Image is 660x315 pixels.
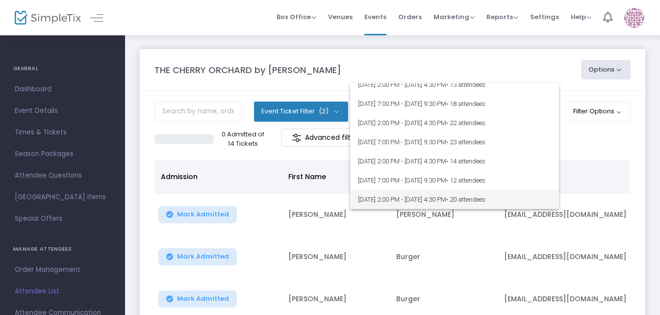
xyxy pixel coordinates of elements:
span: • 12 attendees [446,177,485,184]
span: [DATE] 7:00 PM - [DATE] 9:30 PM [358,132,551,152]
span: • 13 attendees [446,81,485,88]
span: • 22 attendees [446,119,485,127]
span: [DATE] 2:00 PM - [DATE] 4:30 PM [358,113,551,132]
span: [DATE] 7:00 PM - [DATE] 9:30 PM [358,94,551,113]
span: • 18 attendees [446,100,485,107]
span: [DATE] 2:00 PM - [DATE] 4:30 PM [358,152,551,171]
span: • 14 attendees [446,157,485,165]
span: [DATE] 7:00 PM - [DATE] 9:30 PM [358,171,551,190]
span: • 23 attendees [446,138,485,146]
span: [DATE] 2:00 PM - [DATE] 4:30 PM [358,190,551,209]
span: [DATE] 2:00 PM - [DATE] 4:30 PM [358,75,551,94]
span: • 20 attendees [446,196,485,203]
